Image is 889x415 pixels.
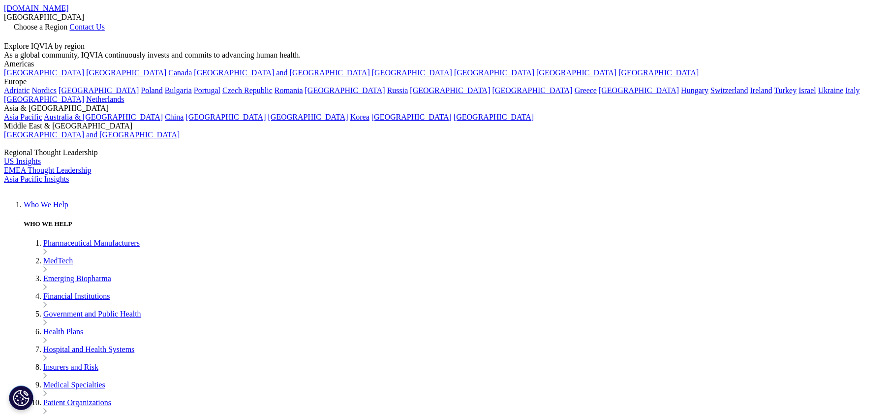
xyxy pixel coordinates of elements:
[44,113,163,121] a: Australia & [GEOGRAPHIC_DATA]
[4,86,30,95] a: Adriatic
[43,256,73,265] a: MedTech
[24,200,68,209] a: Who We Help
[43,292,110,300] a: Financial Institutions
[86,95,124,103] a: Netherlands
[845,86,859,95] a: Italy
[492,86,573,95] a: [GEOGRAPHIC_DATA]
[4,51,885,60] div: As a global community, IQVIA continuously invests and commits to advancing human health.
[4,4,69,12] a: [DOMAIN_NAME]
[43,363,98,371] a: Insurers and Risk
[454,68,534,77] a: [GEOGRAPHIC_DATA]
[818,86,844,95] a: Ukraine
[750,86,772,95] a: Ireland
[4,13,885,22] div: [GEOGRAPHIC_DATA]
[454,113,534,121] a: [GEOGRAPHIC_DATA]
[24,220,885,228] h5: WHO WE HELP
[4,122,885,130] div: Middle East & [GEOGRAPHIC_DATA]
[194,86,220,95] a: Portugal
[165,113,184,121] a: China
[305,86,385,95] a: [GEOGRAPHIC_DATA]
[618,68,699,77] a: [GEOGRAPHIC_DATA]
[4,157,41,165] a: US Insights
[371,113,452,121] a: [GEOGRAPHIC_DATA]
[774,86,797,95] a: Turkey
[681,86,708,95] a: Hungary
[168,68,192,77] a: Canada
[86,68,166,77] a: [GEOGRAPHIC_DATA]
[43,345,134,353] a: Hospital and Health Systems
[59,86,139,95] a: [GEOGRAPHIC_DATA]
[4,95,84,103] a: [GEOGRAPHIC_DATA]
[4,104,885,113] div: Asia & [GEOGRAPHIC_DATA]
[43,398,111,407] a: Patient Organizations
[575,86,597,95] a: Greece
[185,113,266,121] a: [GEOGRAPHIC_DATA]
[165,86,192,95] a: Bulgaria
[268,113,348,121] a: [GEOGRAPHIC_DATA]
[4,60,885,68] div: Americas
[4,77,885,86] div: Europe
[43,381,105,389] a: Medical Specialties
[372,68,452,77] a: [GEOGRAPHIC_DATA]
[275,86,303,95] a: Romania
[4,130,180,139] a: [GEOGRAPHIC_DATA] and [GEOGRAPHIC_DATA]
[4,113,42,121] a: Asia Pacific
[387,86,408,95] a: Russia
[350,113,369,121] a: Korea
[4,148,885,157] div: Regional Thought Leadership
[9,385,33,410] button: Cookie Settings
[222,86,273,95] a: Czech Republic
[194,68,369,77] a: [GEOGRAPHIC_DATA] and [GEOGRAPHIC_DATA]
[43,274,111,283] a: Emerging Biopharma
[410,86,490,95] a: [GEOGRAPHIC_DATA]
[4,68,84,77] a: [GEOGRAPHIC_DATA]
[4,166,91,174] a: EMEA Thought Leadership
[599,86,679,95] a: [GEOGRAPHIC_DATA]
[14,23,67,31] span: Choose a Region
[536,68,616,77] a: [GEOGRAPHIC_DATA]
[798,86,816,95] a: Israel
[43,310,141,318] a: Government and Public Health
[710,86,748,95] a: Switzerland
[141,86,162,95] a: Poland
[4,175,69,183] a: Asia Pacific Insights
[31,86,57,95] a: Nordics
[43,239,140,247] a: Pharmaceutical Manufacturers
[43,327,83,336] a: Health Plans
[4,42,885,51] div: Explore IQVIA by region
[69,23,105,31] a: Contact Us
